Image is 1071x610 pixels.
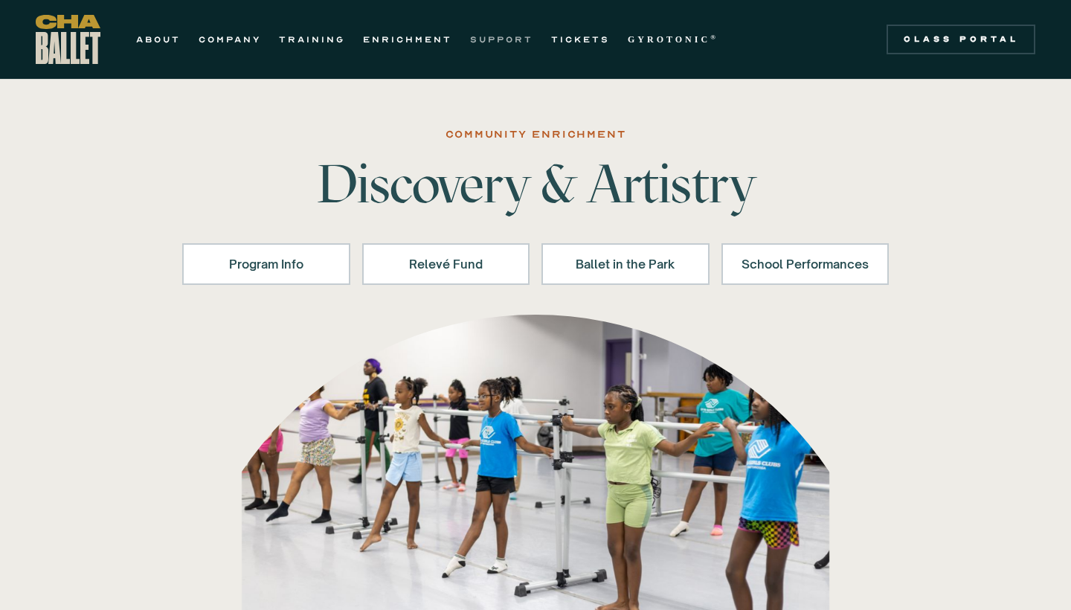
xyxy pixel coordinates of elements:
[628,30,718,48] a: GYROTONIC®
[363,30,452,48] a: ENRICHMENT
[446,126,626,144] div: COMMUNITY ENRICHMENT
[721,243,890,285] a: School Performances
[136,30,181,48] a: ABOUT
[202,255,331,273] div: Program Info
[895,33,1026,45] div: Class Portal
[741,255,870,273] div: School Performances
[182,243,350,285] a: Program Info
[551,30,610,48] a: TICKETS
[362,243,530,285] a: Relevé Fund
[36,15,100,64] a: home
[199,30,261,48] a: COMPANY
[382,255,511,273] div: Relevé Fund
[561,255,690,273] div: Ballet in the Park
[710,33,718,41] sup: ®
[470,30,533,48] a: SUPPORT
[887,25,1035,54] a: Class Portal
[279,30,345,48] a: TRAINING
[541,243,710,285] a: Ballet in the Park
[303,157,768,211] h1: Discovery & Artistry
[628,34,710,45] strong: GYROTONIC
